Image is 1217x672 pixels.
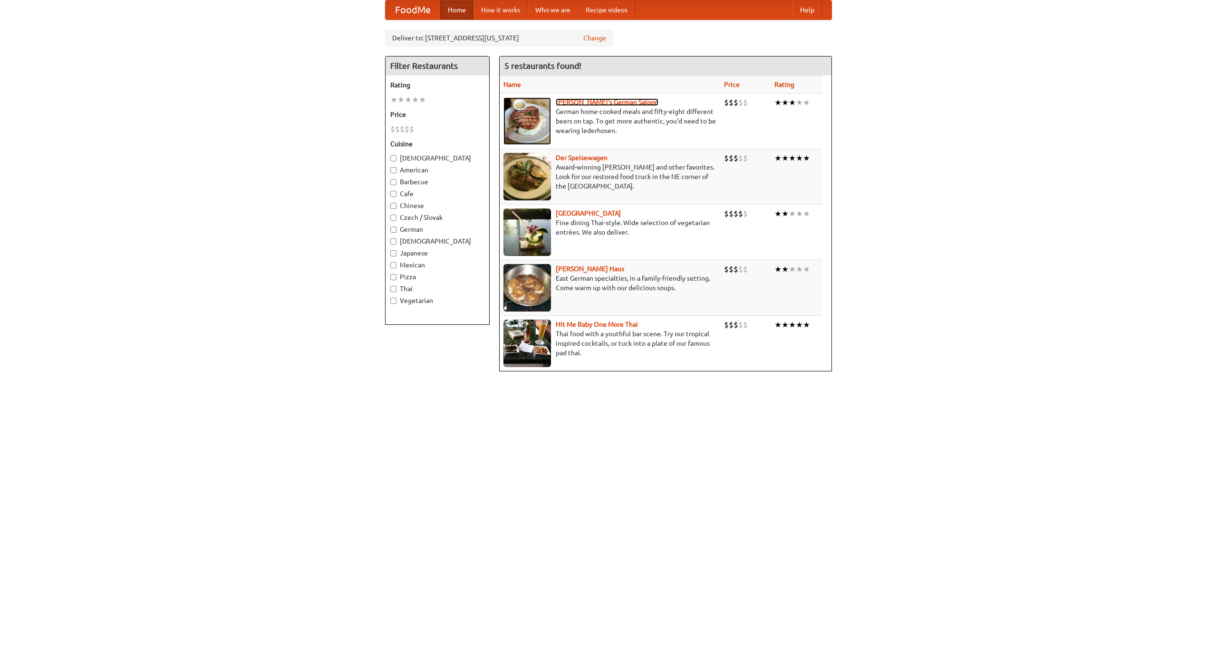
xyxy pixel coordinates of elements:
a: Hit Me Baby One More Thai [556,321,638,328]
input: Vegetarian [390,298,396,304]
a: Name [503,81,521,88]
li: ★ [774,320,782,330]
p: Fine dining Thai-style. Wide selection of vegetarian entrées. We also deliver. [503,218,716,237]
li: $ [405,124,409,134]
a: Home [440,0,473,19]
li: ★ [419,95,426,105]
li: ★ [789,97,796,108]
label: Mexican [390,260,484,270]
li: $ [729,153,734,163]
li: $ [409,124,414,134]
p: Thai food with a youthful bar scene. Try our tropical inspired cocktails, or tuck into a plate of... [503,329,716,358]
label: [DEMOGRAPHIC_DATA] [390,153,484,163]
li: ★ [782,264,789,274]
li: ★ [803,208,810,219]
li: ★ [803,97,810,108]
p: Award-winning [PERSON_NAME] and other favorites. Look for our restored food truck in the NE corne... [503,162,716,191]
li: ★ [789,153,796,163]
li: ★ [796,320,803,330]
li: ★ [774,208,782,219]
li: $ [395,124,400,134]
input: Czech / Slovak [390,215,396,221]
li: ★ [789,264,796,274]
input: Barbecue [390,179,396,185]
a: How it works [473,0,528,19]
label: Japanese [390,248,484,258]
li: ★ [796,264,803,274]
input: Pizza [390,274,396,280]
li: ★ [796,208,803,219]
li: $ [724,320,729,330]
li: ★ [789,320,796,330]
p: German home-cooked meals and fifty-eight different beers on tap. To get more authentic, you'd nee... [503,107,716,135]
li: ★ [782,153,789,163]
li: ★ [796,153,803,163]
li: ★ [774,153,782,163]
li: $ [729,264,734,274]
input: German [390,227,396,233]
a: [GEOGRAPHIC_DATA] [556,209,621,217]
a: Rating [774,81,794,88]
img: babythai.jpg [503,320,551,367]
li: ★ [397,95,405,105]
img: speisewagen.jpg [503,153,551,200]
li: ★ [796,97,803,108]
li: ★ [412,95,419,105]
li: ★ [774,97,782,108]
label: Vegetarian [390,296,484,305]
li: ★ [782,320,789,330]
img: esthers.jpg [503,97,551,145]
input: [DEMOGRAPHIC_DATA] [390,155,396,161]
p: East German specialties, in a family-friendly setting. Come warm up with our delicious soups. [503,274,716,293]
h5: Cuisine [390,139,484,149]
li: $ [729,320,734,330]
li: $ [738,97,743,108]
li: $ [734,264,738,274]
img: kohlhaus.jpg [503,264,551,312]
li: ★ [390,95,397,105]
li: ★ [803,264,810,274]
input: Cafe [390,191,396,197]
a: FoodMe [386,0,440,19]
a: Der Speisewagen [556,154,608,161]
label: American [390,165,484,175]
label: Barbecue [390,177,484,187]
li: $ [734,320,738,330]
a: Help [792,0,822,19]
h5: Price [390,110,484,119]
input: Thai [390,286,396,292]
li: ★ [774,264,782,274]
li: $ [738,208,743,219]
a: [PERSON_NAME] Haus [556,265,624,273]
li: $ [743,320,748,330]
a: Change [583,33,606,43]
li: $ [743,97,748,108]
a: Recipe videos [578,0,635,19]
label: Cafe [390,189,484,199]
div: Deliver to: [STREET_ADDRESS][US_STATE] [385,29,613,47]
label: [DEMOGRAPHIC_DATA] [390,237,484,246]
a: Who we are [528,0,578,19]
li: $ [390,124,395,134]
input: Mexican [390,262,396,268]
li: $ [400,124,405,134]
li: $ [724,208,729,219]
label: German [390,225,484,234]
li: ★ [405,95,412,105]
img: satay.jpg [503,208,551,256]
li: $ [743,208,748,219]
a: [PERSON_NAME]'s German Saloon [556,98,658,106]
ng-pluralize: 5 restaurants found! [504,61,581,70]
input: Japanese [390,250,396,256]
li: $ [724,264,729,274]
input: Chinese [390,203,396,209]
li: $ [743,264,748,274]
li: $ [734,153,738,163]
li: $ [743,153,748,163]
label: Thai [390,284,484,293]
li: ★ [782,97,789,108]
li: $ [729,97,734,108]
